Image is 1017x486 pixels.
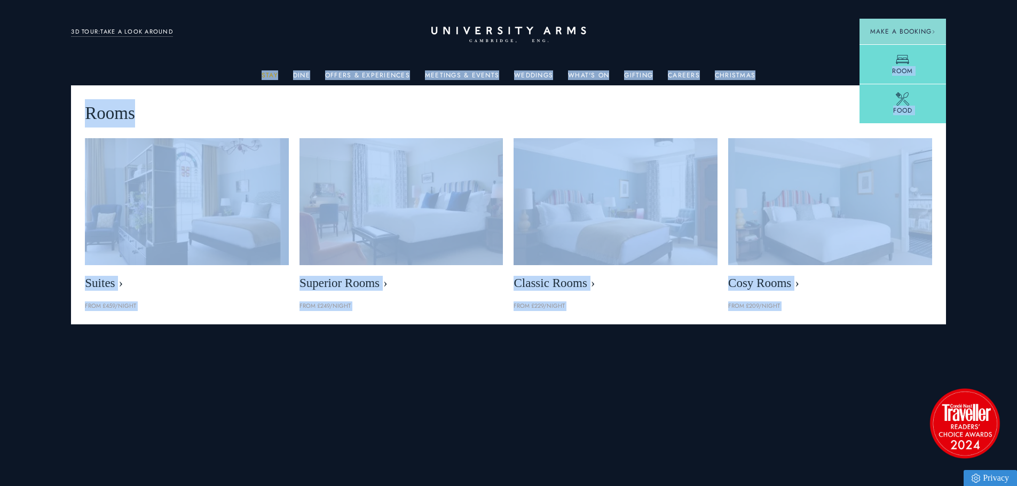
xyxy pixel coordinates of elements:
a: Dine [293,71,310,85]
a: Offers & Experiences [325,71,410,85]
a: image-0c4e569bfe2498b75de12d7d88bf10a1f5f839d4-400x250-jpg Cosy Rooms [728,138,932,296]
button: Make a BookingArrow icon [860,19,946,44]
a: Home [431,27,586,43]
p: From £209/night [728,301,932,311]
img: image-21e87f5add22128270780cf7737b92e839d7d65d-400x250-jpg [85,138,289,265]
img: Privacy [972,474,980,483]
a: Weddings [514,71,553,85]
img: image-0c4e569bfe2498b75de12d7d88bf10a1f5f839d4-400x250-jpg [728,138,932,265]
p: From £459/night [85,301,289,311]
a: What's On [568,71,609,85]
img: image-2524eff8f0c5d55edbf694693304c4387916dea5-1501x1501-png [925,383,1005,463]
a: image-5bdf0f703dacc765be5ca7f9d527278f30b65e65-400x250-jpg Superior Rooms [299,138,503,296]
span: Rooms [85,99,135,128]
p: From £249/night [299,301,503,311]
img: image-5bdf0f703dacc765be5ca7f9d527278f30b65e65-400x250-jpg [299,138,503,265]
a: Careers [668,71,700,85]
a: Gifting [624,71,653,85]
span: Suites [85,276,289,291]
span: Classic Rooms [514,276,718,291]
a: image-21e87f5add22128270780cf7737b92e839d7d65d-400x250-jpg Suites [85,138,289,296]
a: Food [860,84,946,123]
a: image-7eccef6fe4fe90343db89eb79f703814c40db8b4-400x250-jpg Classic Rooms [514,138,718,296]
a: Christmas [715,71,755,85]
img: image-7eccef6fe4fe90343db89eb79f703814c40db8b4-400x250-jpg [514,138,718,265]
a: Meetings & Events [425,71,499,85]
img: Arrow icon [932,30,935,34]
a: Room [860,44,946,84]
span: Superior Rooms [299,276,503,291]
p: From £229/night [514,301,718,311]
a: Privacy [964,470,1017,486]
span: Room [892,66,913,76]
span: Food [893,106,912,115]
span: Cosy Rooms [728,276,932,291]
a: Stay [262,71,278,85]
a: 3D TOUR:TAKE A LOOK AROUND [71,27,173,37]
span: Make a Booking [870,27,935,36]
